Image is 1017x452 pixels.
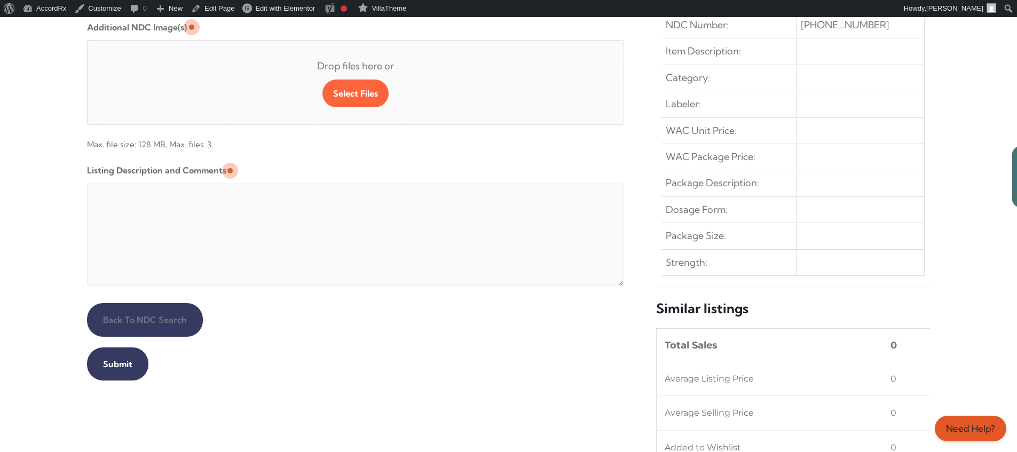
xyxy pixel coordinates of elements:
[666,96,701,113] span: Labeler:
[666,122,737,139] span: WAC Unit Price:
[87,347,148,380] input: Submit
[666,254,707,271] span: Strength:
[255,4,315,12] span: Edit with Elementor
[666,148,755,165] span: WAC Package Price:
[890,370,896,387] span: 0
[665,405,754,422] span: Average Selling Price
[666,17,729,34] span: NDC Number:
[666,227,726,244] span: Package Size:
[341,5,347,12] div: Focus keyphrase not set
[935,416,1006,441] a: Need Help?
[665,337,718,354] span: Total Sales
[666,69,710,86] span: Category:
[666,175,759,192] span: Package Description:
[926,4,983,12] span: [PERSON_NAME]
[656,300,930,318] h5: Similar listings
[666,43,741,60] span: Item Description:
[105,58,607,75] span: Drop files here or
[87,303,203,336] input: Back to NDC Search
[87,129,625,153] span: Max. file size: 128 MB, Max. files: 3.
[665,370,754,387] span: Average Listing Price
[801,17,889,34] span: [PHONE_NUMBER]
[890,337,897,354] span: 0
[87,19,187,36] label: Additional NDC Image(s)
[666,201,728,218] span: Dosage Form:
[322,80,389,107] button: select files, additional ndc image(s)
[87,162,226,179] label: Listing Description and Comments
[890,405,896,422] span: 0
